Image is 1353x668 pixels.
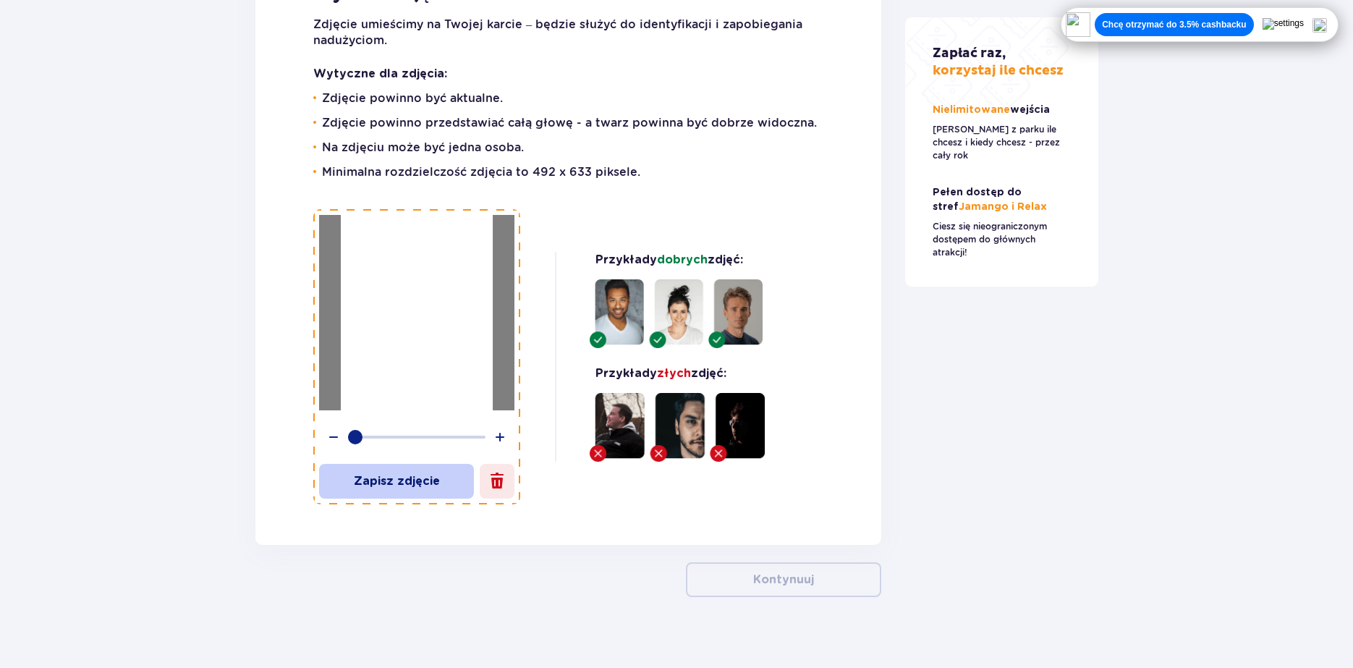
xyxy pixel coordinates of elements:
span: dobrych [657,254,708,266]
p: Przykłady zdjęć: [595,252,743,268]
p: Zdjęcie powinno przedstawiać całą głowę - a twarz powinna być dobrze widoczna. [322,115,817,131]
span: Zapłać raz, [933,45,1006,62]
p: Minimalna rozdzielczość zdjęcia to 492 x 633 piksele. [322,164,640,180]
img: examples of incorrect photos [590,393,765,462]
p: Wytyczne dla zdjęcia: [313,66,447,82]
p: Ciesz się nieograniczonym dostępem do głównych atrakcji! [933,220,1072,259]
p: Jamango i Relax [933,185,1072,214]
p: Kontynuuj [753,572,814,588]
p: Nielimitowane [933,103,1053,117]
p: Na zdjęciu może być jedna osoba. [322,140,524,156]
p: Przykłady zdjęć: [595,365,726,381]
p: Zdjęcie powinno być aktualne. [322,90,503,106]
span: Pełen dostęp do stref [933,187,1022,212]
p: korzystaj ile chcesz [933,45,1064,80]
span: wejścia [1010,105,1050,115]
img: examples of correct photos [590,279,763,348]
p: Zapisz zdjęcie [319,473,474,489]
button: Kontynuuj [686,562,881,597]
button: Zapisz zdjęcie [319,464,474,499]
p: [PERSON_NAME] z parku ile chcesz i kiedy chcesz - przez cały rok [933,123,1072,162]
p: Zdjęcie umieścimy na Twojej karcie – będzie służyć do identyfikacji i zapobiegania nadużyciom. [313,17,823,48]
span: złych [657,368,691,379]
